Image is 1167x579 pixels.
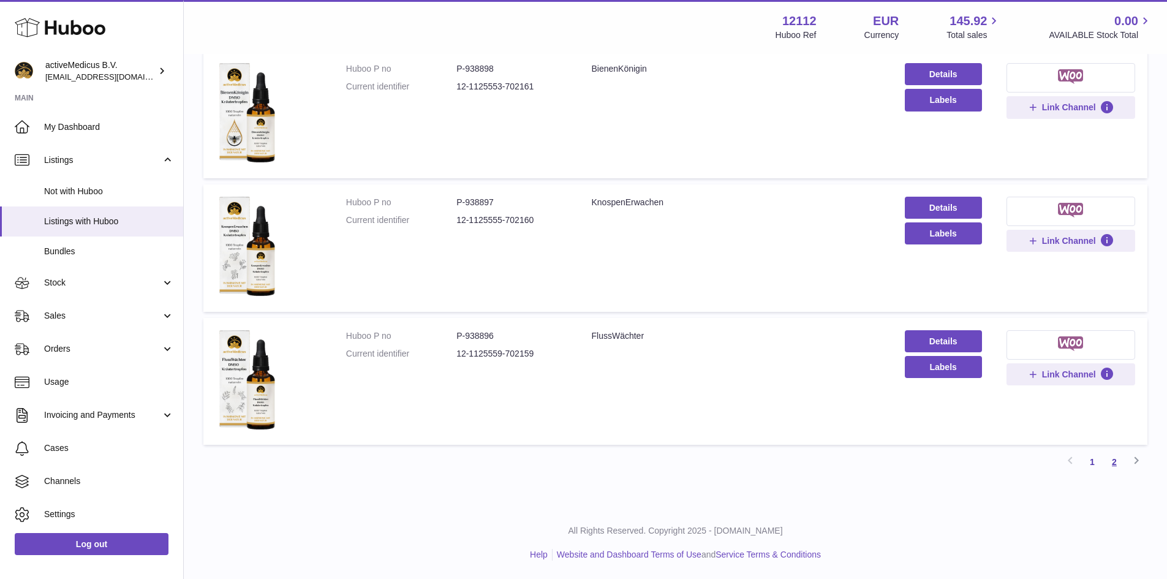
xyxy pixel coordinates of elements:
[45,59,156,83] div: activeMedicus B.V.
[1042,369,1096,380] span: Link Channel
[530,550,548,559] a: Help
[346,214,456,226] dt: Current identifier
[346,63,456,75] dt: Huboo P no
[44,277,161,289] span: Stock
[946,13,1001,41] a: 145.92 Total sales
[456,81,567,93] dd: 12-1125553-702161
[591,197,880,208] div: KnospenErwachen
[1006,230,1135,252] button: Link Channel
[15,62,33,80] img: internalAdmin-12112@internal.huboo.com
[873,13,899,29] strong: EUR
[776,29,817,41] div: Huboo Ref
[557,550,701,559] a: Website and Dashboard Terms of Use
[905,197,982,219] a: Details
[950,13,987,29] span: 145.92
[216,197,277,297] img: KnospenErwachen
[346,330,456,342] dt: Huboo P no
[1058,336,1083,351] img: woocommerce-small.png
[456,330,567,342] dd: P-938896
[15,533,168,555] a: Log out
[456,348,567,360] dd: 12-1125559-702159
[44,509,174,520] span: Settings
[44,475,174,487] span: Channels
[456,197,567,208] dd: P-938897
[905,63,982,85] a: Details
[216,330,277,430] img: FlussWächter
[553,549,821,561] li: and
[1081,451,1103,473] a: 1
[905,330,982,352] a: Details
[1006,363,1135,385] button: Link Channel
[864,29,899,41] div: Currency
[44,310,161,322] span: Sales
[1042,235,1096,246] span: Link Channel
[905,89,982,111] button: Labels
[44,121,174,133] span: My Dashboard
[1114,13,1138,29] span: 0.00
[716,550,821,559] a: Service Terms & Conditions
[1006,96,1135,118] button: Link Channel
[44,186,174,197] span: Not with Huboo
[591,330,880,342] div: FlussWächter
[456,63,567,75] dd: P-938898
[44,442,174,454] span: Cases
[346,81,456,93] dt: Current identifier
[346,348,456,360] dt: Current identifier
[44,409,161,421] span: Invoicing and Payments
[44,246,174,257] span: Bundles
[905,222,982,244] button: Labels
[44,154,161,166] span: Listings
[44,216,174,227] span: Listings with Huboo
[44,376,174,388] span: Usage
[456,214,567,226] dd: 12-1125555-702160
[591,63,880,75] div: BienenKönigin
[782,13,817,29] strong: 12112
[1058,69,1083,84] img: woocommerce-small.png
[194,525,1157,537] p: All Rights Reserved. Copyright 2025 - [DOMAIN_NAME]
[946,29,1001,41] span: Total sales
[216,63,277,163] img: BienenKönigin
[1049,29,1152,41] span: AVAILABLE Stock Total
[1103,451,1125,473] a: 2
[1058,203,1083,218] img: woocommerce-small.png
[346,197,456,208] dt: Huboo P no
[1042,102,1096,113] span: Link Channel
[45,72,180,81] span: [EMAIL_ADDRESS][DOMAIN_NAME]
[905,356,982,378] button: Labels
[1049,13,1152,41] a: 0.00 AVAILABLE Stock Total
[44,343,161,355] span: Orders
